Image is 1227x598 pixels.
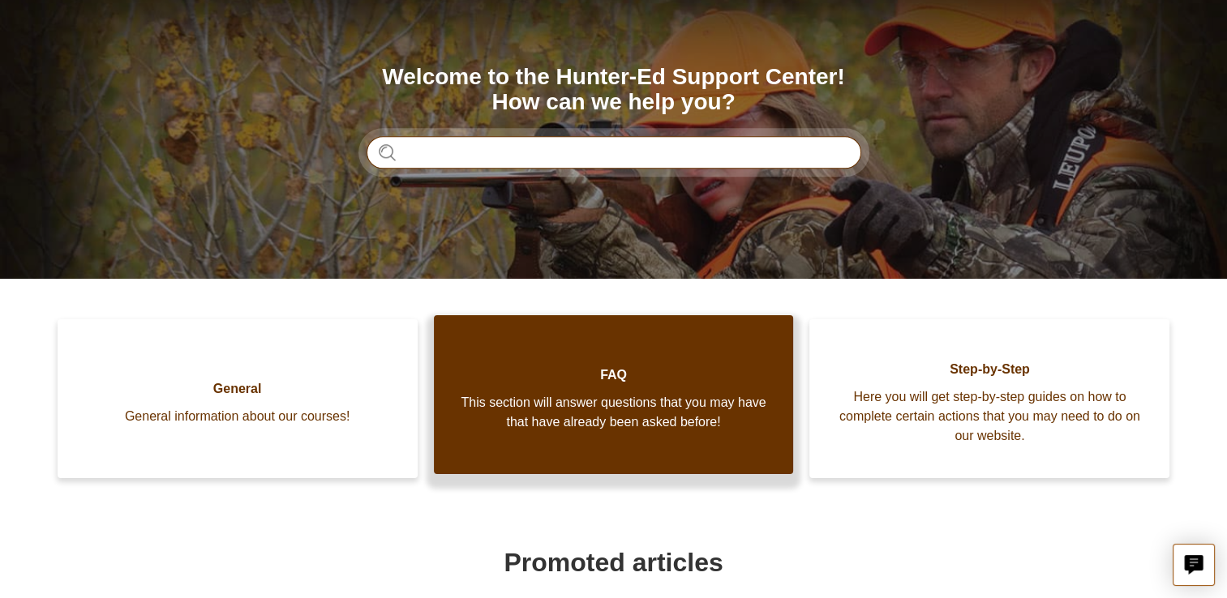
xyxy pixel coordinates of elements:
button: Live chat [1173,544,1215,586]
input: Search [367,136,861,169]
h1: Promoted articles [62,543,1166,582]
span: FAQ [458,365,770,385]
span: Here you will get step-by-step guides on how to complete certain actions that you may need to do ... [834,387,1145,446]
a: General General information about our courses! [58,319,418,478]
span: General [82,379,393,399]
span: This section will answer questions that you may have that have already been asked before! [458,393,770,432]
h1: Welcome to the Hunter-Ed Support Center! How can we help you? [367,65,861,115]
span: Step-by-Step [834,360,1145,379]
a: Step-by-Step Here you will get step-by-step guides on how to complete certain actions that you ma... [809,319,1169,478]
span: General information about our courses! [82,407,393,426]
a: FAQ This section will answer questions that you may have that have already been asked before! [434,315,794,474]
